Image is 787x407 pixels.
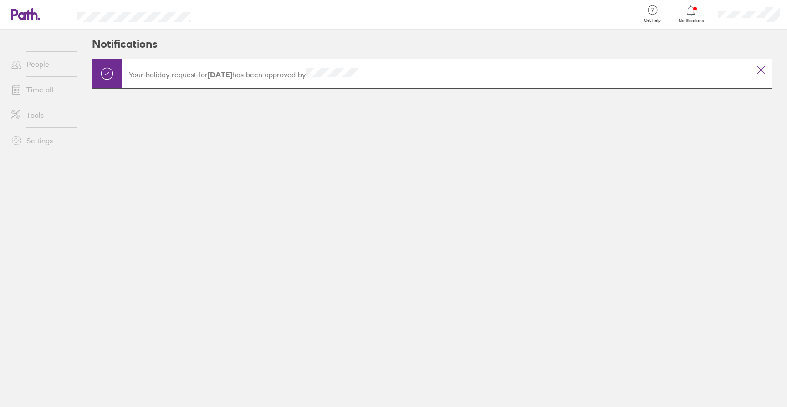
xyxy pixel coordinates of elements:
[129,68,743,79] p: Your holiday request for has been approved by
[676,18,706,24] span: Notifications
[208,70,232,79] strong: [DATE]
[92,30,158,59] h2: Notifications
[638,18,667,23] span: Get help
[4,106,77,124] a: Tools
[676,5,706,24] a: Notifications
[4,55,77,73] a: People
[4,80,77,99] a: Time off
[4,131,77,150] a: Settings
